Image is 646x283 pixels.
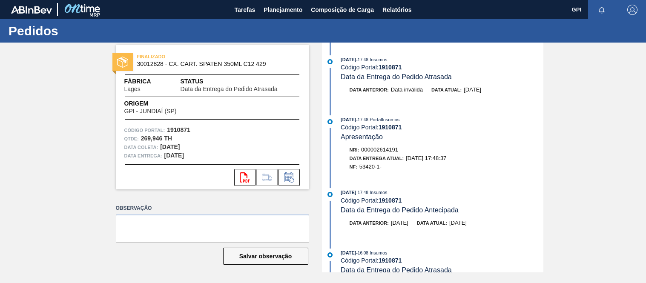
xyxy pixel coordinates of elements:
[341,197,543,204] div: Código Portal:
[234,169,256,186] div: Abrir arquivo PDF
[341,117,356,122] span: [DATE]
[341,250,356,255] span: [DATE]
[11,6,52,14] img: TNhmsLtSVTkK8tSr43FrP2fwEKptu5GPRR3wAAAABJRU5ErkJggg==
[356,57,368,62] span: - 17:48
[379,197,402,204] strong: 1910871
[391,220,408,226] span: [DATE]
[181,86,278,92] span: Data da Entrega do Pedido Atrasada
[350,220,389,226] span: Data anterior:
[464,86,481,93] span: [DATE]
[124,152,162,160] span: Data entrega:
[223,248,308,265] button: Salvar observação
[588,4,615,16] button: Notificações
[341,206,459,214] span: Data da Entrega do Pedido Antecipada
[379,257,402,264] strong: 1910871
[341,257,543,264] div: Código Portal:
[382,5,411,15] span: Relatórios
[368,117,399,122] span: : PortalInsumos
[368,190,388,195] span: : Insumos
[368,57,388,62] span: : Insumos
[350,87,389,92] span: Data anterior:
[167,126,190,133] strong: 1910871
[341,190,356,195] span: [DATE]
[361,146,398,153] span: 000002614191
[327,59,333,64] img: atual
[327,192,333,197] img: atual
[350,147,359,152] span: Nri:
[341,133,383,140] span: Apresentação
[124,108,177,114] span: GPI - JUNDIAÍ (SP)
[379,64,402,71] strong: 1910871
[264,5,302,15] span: Planejamento
[350,164,357,169] span: NF:
[356,190,368,195] span: - 17:48
[124,99,201,108] span: Origem
[406,155,446,161] span: [DATE] 17:48:37
[141,135,172,142] strong: 269,946 TH
[350,156,404,161] span: Data Entrega Atual:
[9,26,160,36] h1: Pedidos
[341,64,543,71] div: Código Portal:
[341,57,356,62] span: [DATE]
[341,124,543,131] div: Código Portal:
[124,143,158,152] span: Data coleta:
[341,73,452,80] span: Data da Entrega do Pedido Atrasada
[627,5,637,15] img: Logout
[164,152,184,159] strong: [DATE]
[117,57,128,68] img: status
[327,252,333,257] img: atual
[356,251,368,255] span: - 16:08
[417,220,447,226] span: Data atual:
[359,163,382,170] span: 53420-1-
[311,5,374,15] span: Composição de Carga
[449,220,467,226] span: [DATE]
[391,86,423,93] span: Data inválida
[234,5,255,15] span: Tarefas
[431,87,462,92] span: Data atual:
[368,250,388,255] span: : Insumos
[137,52,256,61] span: FINALIZADO
[379,124,402,131] strong: 1910871
[124,86,141,92] span: Lages
[356,117,368,122] span: - 17:48
[341,266,452,274] span: Data da Entrega do Pedido Atrasada
[256,169,278,186] div: Ir para Composição de Carga
[327,119,333,124] img: atual
[124,126,165,134] span: Código Portal:
[124,77,167,86] span: Fábrica
[160,143,180,150] strong: [DATE]
[116,202,309,214] label: Observação
[137,61,292,67] span: 30012828 - CX. CART. SPATEN 350ML C12 429
[278,169,300,186] div: Informar alteração no pedido
[124,134,139,143] span: Qtde :
[181,77,301,86] span: Status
